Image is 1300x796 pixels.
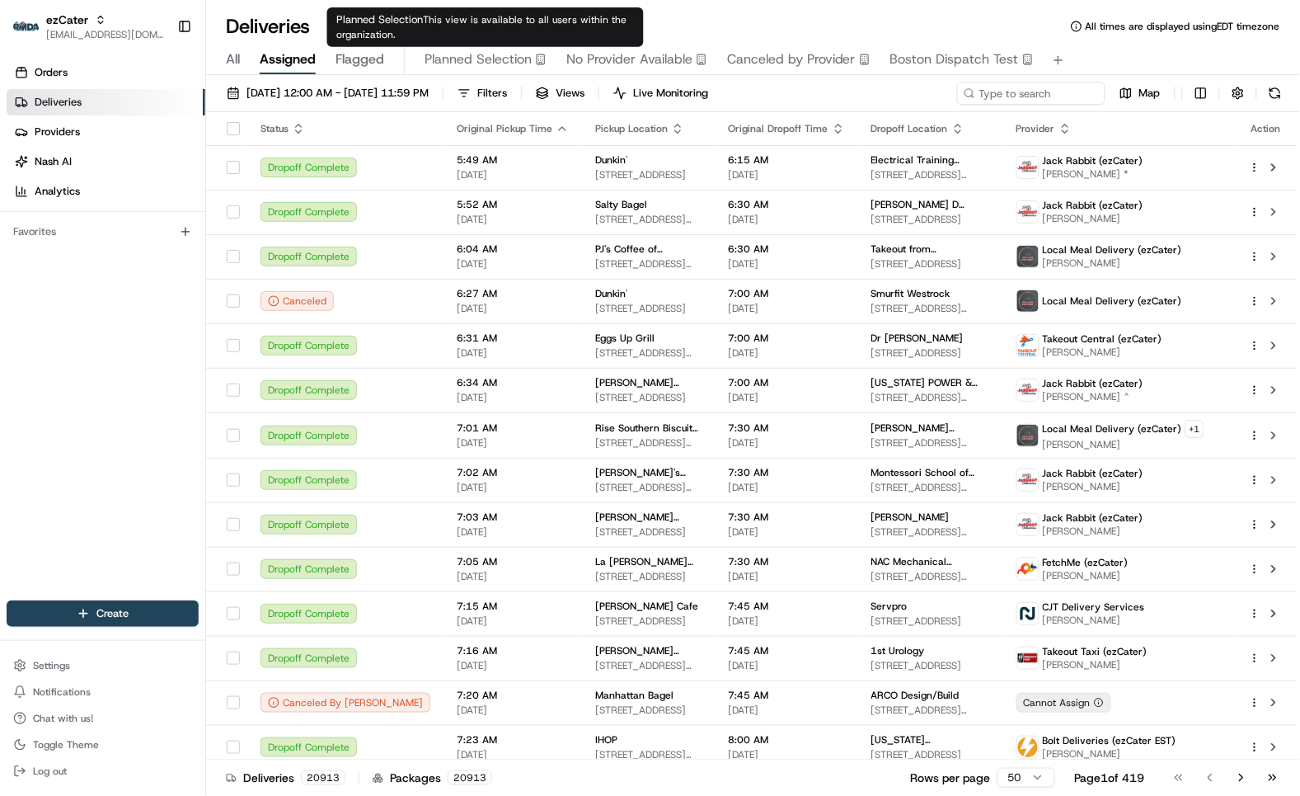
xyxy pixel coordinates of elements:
[595,257,702,271] span: [STREET_ADDRESS][PERSON_NAME][PERSON_NAME]
[43,106,272,124] input: Clear
[219,82,436,105] button: [DATE] 12:00 AM - [DATE] 11:59 PM
[7,178,205,205] a: Analytics
[595,332,655,345] span: Eggs Up Grill
[7,601,199,627] button: Create
[46,12,88,28] button: ezCater
[871,436,990,450] span: [STREET_ADDRESS][PERSON_NAME]
[595,153,627,167] span: Dunkin'
[871,391,990,404] span: [STREET_ADDRESS][PERSON_NAME]
[7,59,205,86] a: Orders
[1043,332,1162,346] span: Takeout Central (ezCater)
[729,287,845,300] span: 7:00 AM
[871,376,990,389] span: [US_STATE] POWER & LIGHT
[226,13,310,40] h1: Deliveries
[729,570,845,583] span: [DATE]
[260,291,334,311] div: Canceled
[33,685,91,699] span: Notifications
[35,184,80,199] span: Analytics
[33,712,93,725] span: Chat with us!
[457,511,569,524] span: 7:03 AM
[7,681,199,704] button: Notifications
[1043,294,1182,308] span: Local Meal Delivery (ezCater)
[1043,614,1145,627] span: [PERSON_NAME]
[595,346,702,360] span: [STREET_ADDRESS][PERSON_NAME]
[729,689,845,702] span: 7:45 AM
[33,239,126,256] span: Knowledge Base
[7,707,199,730] button: Chat with us!
[1139,86,1161,101] span: Map
[871,302,990,315] span: [STREET_ADDRESS][PERSON_NAME]
[729,615,845,628] span: [DATE]
[595,704,702,717] span: [STREET_ADDRESS]
[595,555,702,568] span: La [PERSON_NAME] Bakery & Cafe
[729,511,845,524] span: 7:30 AM
[7,760,199,783] button: Log out
[1017,558,1039,580] img: fetchme_logo.png
[457,422,569,435] span: 7:01 AM
[556,86,584,101] span: Views
[1016,122,1055,135] span: Provider
[7,733,199,756] button: Toggle Theme
[260,122,289,135] span: Status
[729,555,845,568] span: 7:30 AM
[457,346,569,360] span: [DATE]
[457,376,569,389] span: 6:34 AM
[1043,243,1182,257] span: Local Meal Delivery (ezCater)
[1043,467,1143,480] span: Jack Rabbit (ezCater)
[1043,747,1176,761] span: [PERSON_NAME]
[1043,390,1143,403] span: [PERSON_NAME] ^
[33,765,67,778] span: Log out
[7,89,205,115] a: Deliveries
[871,555,990,568] span: NAC Mechanical Services
[595,481,702,494] span: [STREET_ADDRESS][PERSON_NAME][PERSON_NAME]
[226,770,345,786] div: Deliveries
[1086,20,1280,33] span: All times are displayed using EDT timezone
[425,49,532,69] span: Planned Selection
[1016,693,1111,713] div: Cannot Assign
[595,748,702,761] span: [STREET_ADDRESS][PERSON_NAME]
[871,346,990,360] span: [STREET_ADDRESS]
[139,241,153,254] div: 💻
[1017,425,1039,446] img: lmd_logo.png
[729,600,845,613] span: 7:45 AM
[7,7,171,46] button: ezCaterezCater[EMAIL_ADDRESS][DOMAIN_NAME]
[164,280,199,292] span: Pylon
[260,693,430,713] div: Canceled By [PERSON_NAME]
[450,82,514,105] button: Filters
[871,748,990,761] span: [STREET_ADDRESS]
[373,770,492,786] div: Packages
[1185,420,1204,438] button: +1
[10,233,133,262] a: 📗Knowledge Base
[595,525,702,539] span: [STREET_ADDRESS]
[1043,212,1143,225] span: [PERSON_NAME]
[1043,645,1147,658] span: Takeout Taxi (ezCater)
[46,28,164,41] button: [EMAIL_ADDRESS][DOMAIN_NAME]
[16,16,49,49] img: Nash
[1043,511,1143,525] span: Jack Rabbit (ezCater)
[33,738,99,751] span: Toggle Theme
[1017,335,1039,356] img: profile_toc_cartwheel.png
[457,302,569,315] span: [DATE]
[1264,82,1287,105] button: Refresh
[871,704,990,717] span: [STREET_ADDRESS][PERSON_NAME]
[871,644,925,657] span: 1st Urology
[1017,246,1039,267] img: lmd_logo.png
[1043,556,1129,569] span: FetchMe (ezCater)
[7,654,199,677] button: Settings
[729,436,845,450] span: [DATE]
[633,86,708,101] span: Live Monitoring
[457,733,569,747] span: 7:23 AM
[729,376,845,389] span: 7:00 AM
[1017,379,1039,401] img: jack_rabbit_logo.png
[457,391,569,404] span: [DATE]
[528,82,592,105] button: Views
[595,511,702,524] span: [PERSON_NAME] Restaurant
[7,219,199,245] div: Favorites
[729,481,845,494] span: [DATE]
[457,168,569,181] span: [DATE]
[871,511,950,524] span: [PERSON_NAME]
[871,153,990,167] span: Electrical Training Alliance of [GEOGRAPHIC_DATA]
[595,168,702,181] span: [STREET_ADDRESS]
[729,198,845,211] span: 6:30 AM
